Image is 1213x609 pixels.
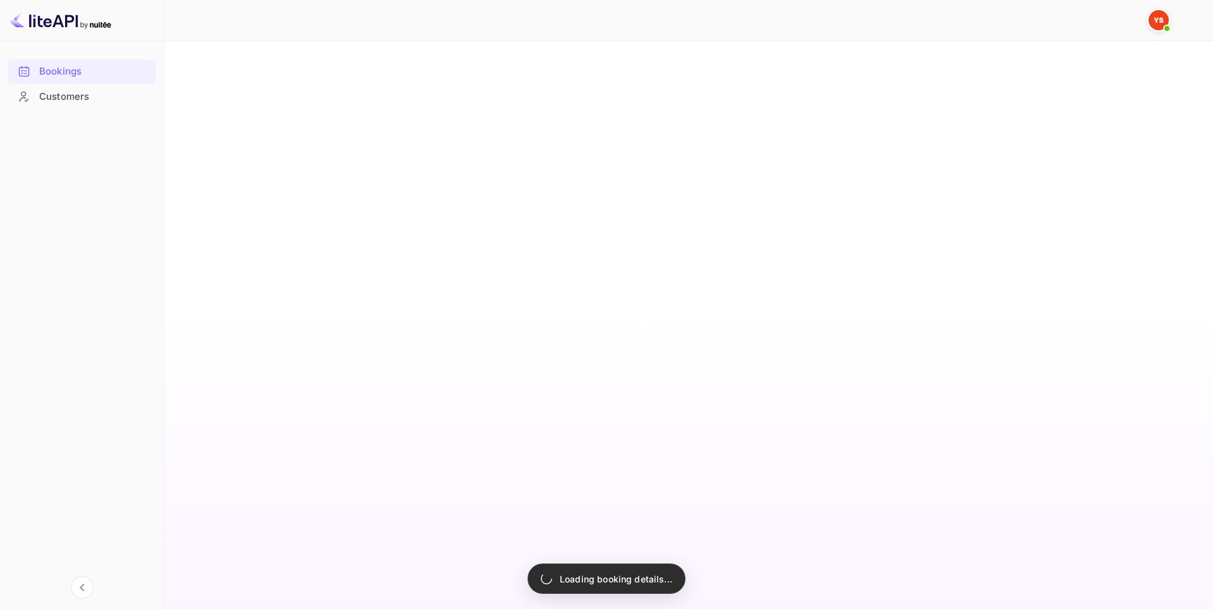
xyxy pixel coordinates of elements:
a: Bookings [8,59,156,83]
button: Collapse navigation [71,576,94,599]
div: Bookings [39,64,150,79]
a: Customers [8,85,156,108]
div: Bookings [8,59,156,84]
div: Customers [39,90,150,104]
p: Loading booking details... [560,572,672,586]
img: LiteAPI logo [10,10,111,30]
div: Customers [8,85,156,109]
img: Yandex Support [1149,10,1169,30]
